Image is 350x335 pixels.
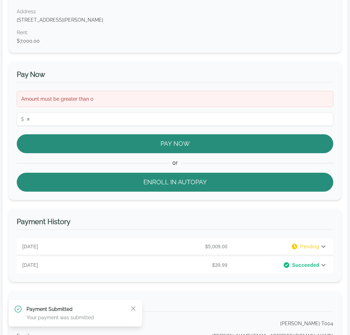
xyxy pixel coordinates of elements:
p: Your payment was submitted [27,314,124,321]
dt: Address: [17,8,333,15]
dd: [STREET_ADDRESS][PERSON_NAME] [17,16,333,23]
div: [DATE]$5,009.00Pending [17,238,333,255]
span: or [169,159,181,167]
span: Succeeded [292,262,319,269]
p: Payment Submitted [27,306,124,313]
button: Pay Now [17,134,333,153]
h3: Pay Now [17,70,333,83]
dt: Rent : [17,29,333,36]
h3: User Information [17,299,333,312]
p: $5,009.00 [126,243,230,250]
dd: $7,000.00 [17,37,333,44]
p: [DATE] [22,243,126,250]
div: [DATE]$39.99Succeeded [17,257,333,273]
button: Enroll in Autopay [17,173,333,192]
p: $39.99 [126,262,230,269]
span: Pending [300,243,319,250]
p: [DATE] [22,262,126,269]
div: [PERSON_NAME] T004 [280,320,333,327]
h3: Payment History [17,217,333,230]
p: Amount must be greater than 0 [21,95,329,102]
